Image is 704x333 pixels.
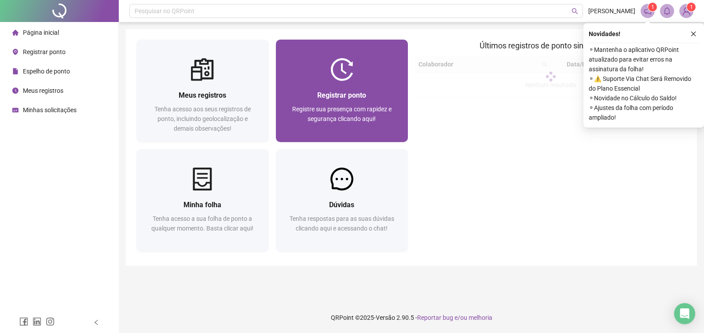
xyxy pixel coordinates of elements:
a: Registrar pontoRegistre sua presença com rapidez e segurança clicando aqui! [276,40,408,142]
span: Novidades ! [589,29,620,39]
span: Página inicial [23,29,59,36]
span: Tenha acesso aos seus registros de ponto, incluindo geolocalização e demais observações! [154,106,251,132]
span: left [93,319,99,326]
span: facebook [19,317,28,326]
a: Minha folhaTenha acesso a sua folha de ponto a qualquer momento. Basta clicar aqui! [136,149,269,252]
span: home [12,29,18,36]
span: Tenha acesso a sua folha de ponto a qualquer momento. Basta clicar aqui! [151,215,253,232]
footer: QRPoint © 2025 - 2.90.5 - [119,302,704,333]
span: bell [663,7,671,15]
span: [PERSON_NAME] [588,6,635,16]
span: schedule [12,107,18,113]
span: ⚬ Novidade no Cálculo do Saldo! [589,93,699,103]
a: Meus registrosTenha acesso aos seus registros de ponto, incluindo geolocalização e demais observa... [136,40,269,142]
span: instagram [46,317,55,326]
span: Últimos registros de ponto sincronizados [480,41,622,50]
span: Versão [376,314,395,321]
span: search [572,8,578,15]
img: 1361 [680,4,693,18]
sup: Atualize o seu contato no menu Meus Dados [687,3,696,11]
span: Registre sua presença com rapidez e segurança clicando aqui! [292,106,392,122]
span: Registrar ponto [23,48,66,55]
a: DúvidasTenha respostas para as suas dúvidas clicando aqui e acessando o chat! [276,149,408,252]
span: file [12,68,18,74]
span: ⚬ ⚠️ Suporte Via Chat Será Removido do Plano Essencial [589,74,699,93]
span: Meus registros [179,91,226,99]
span: ⚬ Mantenha o aplicativo QRPoint atualizado para evitar erros na assinatura da folha! [589,45,699,74]
span: notification [644,7,652,15]
span: Tenha respostas para as suas dúvidas clicando aqui e acessando o chat! [290,215,394,232]
span: clock-circle [12,88,18,94]
span: close [690,31,697,37]
span: Minha folha [183,201,221,209]
span: Meus registros [23,87,63,94]
span: 1 [690,4,693,10]
span: Reportar bug e/ou melhoria [417,314,492,321]
span: Espelho de ponto [23,68,70,75]
span: 1 [651,4,654,10]
span: environment [12,49,18,55]
span: Registrar ponto [317,91,366,99]
div: Open Intercom Messenger [674,303,695,324]
span: ⚬ Ajustes da folha com período ampliado! [589,103,699,122]
span: linkedin [33,317,41,326]
span: Minhas solicitações [23,106,77,113]
sup: 1 [648,3,657,11]
span: Dúvidas [329,201,354,209]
